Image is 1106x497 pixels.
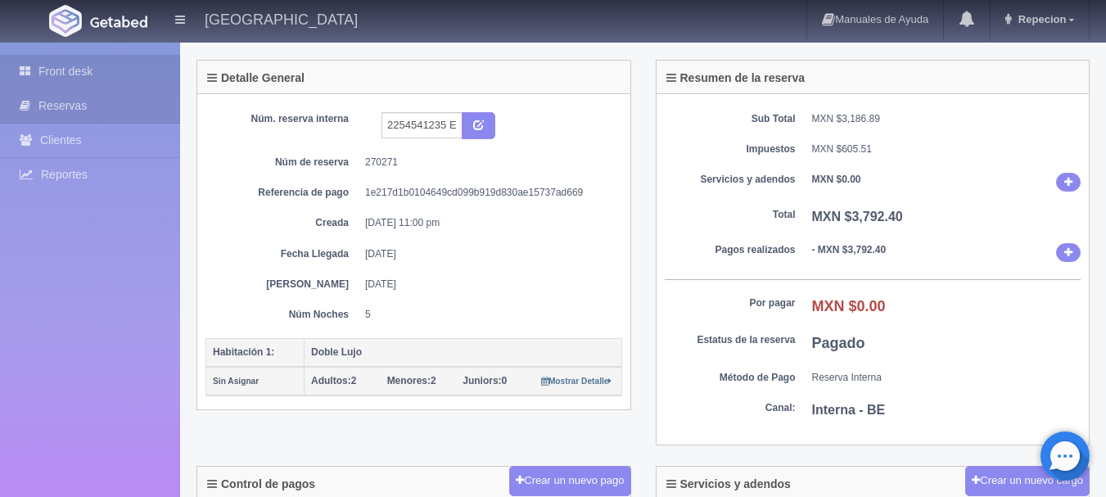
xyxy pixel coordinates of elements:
h4: [GEOGRAPHIC_DATA] [205,8,358,29]
dd: [DATE] [365,278,610,291]
h4: Resumen de la reserva [666,72,806,84]
b: - MXN $3,792.40 [812,244,887,255]
small: Mostrar Detalle [541,377,612,386]
dd: MXN $605.51 [812,142,1081,156]
a: Mostrar Detalle [541,375,612,386]
dd: 5 [365,308,610,322]
dt: Pagos realizados [665,243,796,257]
img: Getabed [49,5,82,37]
b: Interna - BE [812,403,886,417]
strong: Juniors: [463,375,501,386]
strong: Adultos: [311,375,351,386]
span: Repecion [1014,13,1067,25]
dd: [DATE] [365,247,610,261]
h4: Detalle General [207,72,305,84]
dt: Por pagar [665,296,796,310]
dd: 1e217d1b0104649cd099b919d830ae15737ad669 [365,186,610,200]
dd: Reserva Interna [812,371,1081,385]
dt: Núm Noches [218,308,349,322]
dt: Estatus de la reserva [665,333,796,347]
strong: Menores: [387,375,431,386]
dt: Canal: [665,401,796,415]
b: MXN $0.00 [812,298,886,314]
dt: Total [665,208,796,222]
span: 2 [387,375,436,386]
dt: Sub Total [665,112,796,126]
img: Getabed [90,16,147,28]
b: MXN $0.00 [812,174,861,185]
dt: Núm de reserva [218,156,349,169]
span: 0 [463,375,507,386]
b: MXN $3,792.40 [812,210,903,224]
button: Crear un nuevo pago [509,466,630,496]
dd: [DATE] 11:00 pm [365,216,610,230]
dt: Método de Pago [665,371,796,385]
dt: Creada [218,216,349,230]
dt: [PERSON_NAME] [218,278,349,291]
dt: Referencia de pago [218,186,349,200]
b: Pagado [812,335,865,351]
h4: Servicios y adendos [666,478,791,490]
b: Habitación 1: [213,346,274,358]
dt: Núm. reserva interna [218,112,349,126]
h4: Control de pagos [207,478,315,490]
button: Crear un nuevo cargo [965,466,1090,496]
th: Doble Lujo [305,338,622,367]
dd: 270271 [365,156,610,169]
dt: Servicios y adendos [665,173,796,187]
dd: MXN $3,186.89 [812,112,1081,126]
small: Sin Asignar [213,377,259,386]
span: 2 [311,375,356,386]
dt: Impuestos [665,142,796,156]
dt: Fecha Llegada [218,247,349,261]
